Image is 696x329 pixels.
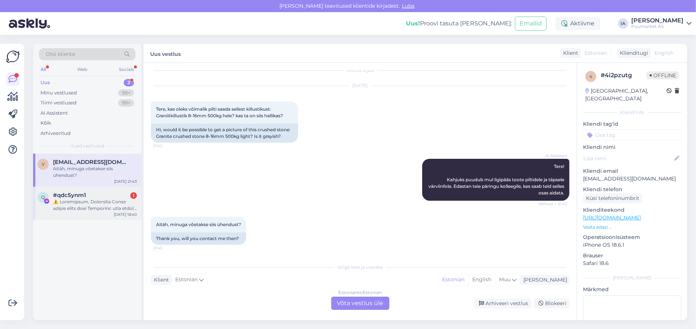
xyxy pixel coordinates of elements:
[584,49,607,57] span: Estonian
[151,264,569,271] div: Valige keel ja vastake
[40,130,71,137] div: Arhiveeritud
[76,65,89,74] div: Web
[583,154,673,162] input: Lisa nimi
[474,298,531,308] div: Arhiveeri vestlus
[583,275,681,281] div: [PERSON_NAME]
[583,129,681,140] input: Lisa tag
[583,206,681,214] p: Klienditeekond
[617,49,648,57] div: Klienditugi
[53,165,137,179] div: Aitäh, minuga võetakse siis ühendust?
[428,164,565,196] span: Tere! Kahjuks puudub mul ligipääs toote piltidele ja täpsele värviinfole. Edastan teie päringu ko...
[583,120,681,128] p: Kliendi tag'id
[585,87,667,103] div: [GEOGRAPHIC_DATA], [GEOGRAPHIC_DATA]
[631,24,683,29] div: Puumarket AS
[151,82,569,89] div: [DATE]
[583,109,681,116] div: Kliendi info
[151,232,246,245] div: Thank you, will you contact me then?
[583,224,681,230] p: Vaata edasi ...
[156,222,241,227] span: Aitäh, minuga võetakse siis ühendust?
[114,179,137,184] div: [DATE] 21:43
[583,241,681,249] p: iPhone OS 18.6.1
[583,260,681,267] p: Safari 18.6
[583,214,641,221] a: [URL][DOMAIN_NAME]
[151,276,169,284] div: Klient
[540,153,567,158] span: AI Assistent
[153,245,181,251] span: 21:43
[151,67,569,74] div: Vestlus algas
[400,3,417,9] span: Luba
[156,106,283,118] span: Tere, kas oleks võimalik pilti saada sellest killustikust: Graniitkillustik 8-16mm 500kg hele? ka...
[406,19,512,28] div: Proovi tasuta [PERSON_NAME]:
[118,89,134,97] div: 99+
[583,143,681,151] p: Kliendi nimi
[468,274,495,285] div: English
[117,65,135,74] div: Socials
[40,79,50,86] div: Uus
[53,199,137,212] div: ⚠️ Loremipsum, Dolorsita Conse adipis elits doei Temporinc utla etdol ma aliqu enimadmin veniamqu...
[583,175,681,183] p: [EMAIL_ADDRESS][DOMAIN_NAME]
[6,50,20,64] img: Askly Logo
[560,49,578,57] div: Klient
[118,99,134,107] div: 99+
[583,233,681,241] p: Operatsioonisüsteem
[40,99,77,107] div: Tiimi vestlused
[601,71,647,80] div: # 4i2pzutg
[520,276,567,284] div: [PERSON_NAME]
[153,143,181,149] span: 21:42
[53,192,86,199] span: #qdc5ynm1
[583,186,681,193] p: Kliendi telefon
[583,252,681,260] p: Brauser
[175,276,198,284] span: Estonian
[124,79,134,86] div: 2
[555,17,600,30] div: Aktiivne
[46,50,75,58] span: Otsi kliente
[583,167,681,175] p: Kliendi email
[42,161,45,167] span: v
[654,49,674,57] span: English
[53,159,130,165] span: veerpalu.andreas@gmail.com
[130,192,137,199] div: 1
[40,119,51,127] div: Kõik
[40,110,68,117] div: AI Assistent
[406,20,420,27] b: Uus!
[583,193,642,203] div: Küsi telefoninumbrit
[41,194,45,200] span: q
[583,286,681,293] p: Märkmed
[631,18,683,24] div: [PERSON_NAME]
[70,143,105,149] span: Uued vestlused
[631,18,692,29] a: [PERSON_NAME]Puumarket AS
[647,71,679,79] span: Offline
[589,74,592,79] span: 4
[515,17,547,31] button: Emailid
[40,89,77,97] div: Minu vestlused
[150,48,181,58] label: Uus vestlus
[151,124,298,143] div: Hi, would it be possible to get a picture of this crushed stone: Granite crushed stone 8-16mm 500...
[534,298,569,308] div: Blokeeri
[39,65,47,74] div: All
[331,297,389,310] div: Võta vestlus üle
[438,274,468,285] div: Estonian
[499,276,510,283] span: Muu
[338,289,382,296] div: Estonian to Estonian
[538,201,567,207] span: Nähtud ✓ 21:42
[618,18,628,29] div: IA
[114,212,137,217] div: [DATE] 18:40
